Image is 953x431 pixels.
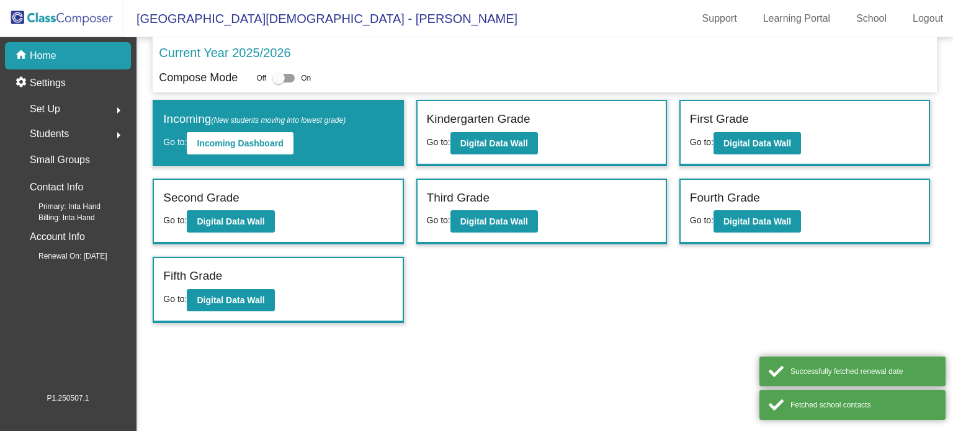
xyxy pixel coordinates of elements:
label: Fifth Grade [163,267,222,285]
div: Successfully fetched renewal date [790,366,936,377]
b: Digital Data Wall [197,295,264,305]
mat-icon: home [15,48,30,63]
label: Second Grade [163,189,239,207]
b: Digital Data Wall [460,138,528,148]
label: Fourth Grade [690,189,760,207]
span: Go to: [427,137,450,147]
span: Go to: [690,215,714,225]
button: Digital Data Wall [450,210,538,233]
div: Fetched school contacts [790,399,936,411]
p: Compose Mode [159,69,238,86]
span: Go to: [690,137,714,147]
mat-icon: settings [15,76,30,91]
b: Incoming Dashboard [197,138,283,148]
label: First Grade [690,110,749,128]
label: Incoming [163,110,346,128]
mat-icon: arrow_right [111,128,126,143]
mat-icon: arrow_right [111,103,126,118]
label: Third Grade [427,189,490,207]
span: Set Up [30,100,60,118]
button: Digital Data Wall [450,132,538,154]
b: Digital Data Wall [460,216,528,226]
label: Kindergarten Grade [427,110,530,128]
span: Students [30,125,69,143]
span: Renewal On: [DATE] [19,251,107,262]
span: Go to: [427,215,450,225]
p: Account Info [30,228,85,246]
a: Learning Portal [753,9,841,29]
p: Contact Info [30,179,83,196]
button: Digital Data Wall [714,132,801,154]
span: (New students moving into lowest grade) [211,116,346,125]
a: School [846,9,897,29]
span: [GEOGRAPHIC_DATA][DEMOGRAPHIC_DATA] - [PERSON_NAME] [124,9,517,29]
button: Digital Data Wall [187,210,274,233]
a: Support [692,9,747,29]
button: Digital Data Wall [714,210,801,233]
b: Digital Data Wall [723,138,791,148]
span: Billing: Inta Hand [19,212,95,223]
p: Current Year 2025/2026 [159,43,290,62]
button: Incoming Dashboard [187,132,293,154]
span: Go to: [163,215,187,225]
b: Digital Data Wall [197,216,264,226]
span: Off [256,73,266,84]
span: Go to: [163,294,187,304]
p: Small Groups [30,151,90,169]
span: On [301,73,311,84]
span: Primary: Inta Hand [19,201,101,212]
a: Logout [903,9,953,29]
p: Settings [30,76,66,91]
p: Home [30,48,56,63]
button: Digital Data Wall [187,289,274,311]
span: Go to: [163,137,187,147]
b: Digital Data Wall [723,216,791,226]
